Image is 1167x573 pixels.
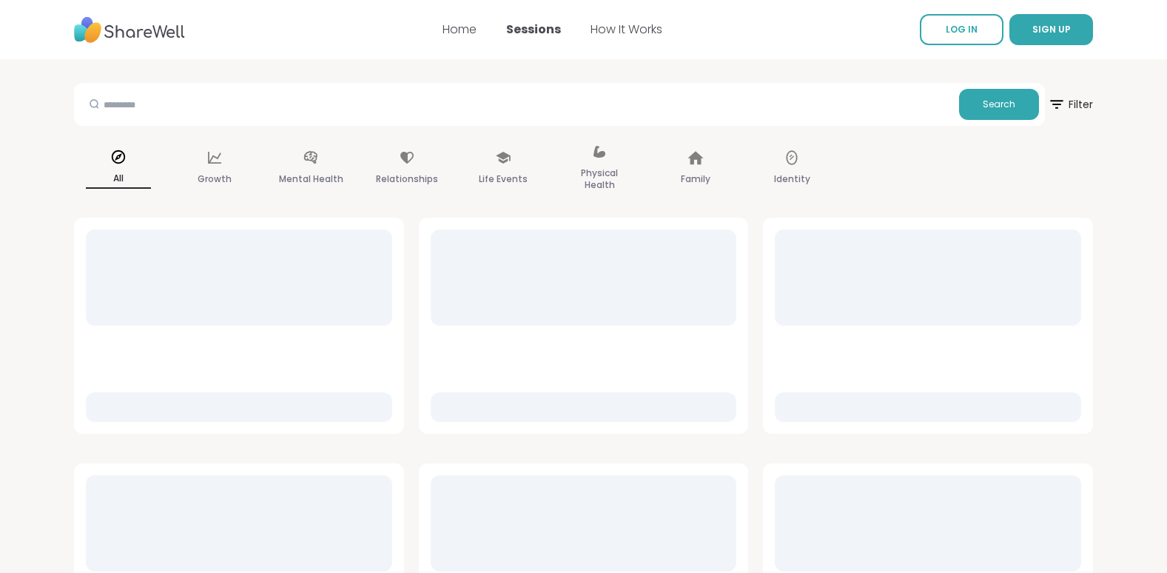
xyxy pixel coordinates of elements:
[506,21,561,38] a: Sessions
[279,170,343,188] p: Mental Health
[479,170,528,188] p: Life Events
[1048,87,1093,122] span: Filter
[86,170,151,189] p: All
[74,10,185,50] img: ShareWell Nav Logo
[198,170,232,188] p: Growth
[946,23,978,36] span: LOG IN
[1009,14,1093,45] button: SIGN UP
[567,164,632,194] p: Physical Health
[443,21,477,38] a: Home
[591,21,662,38] a: How It Works
[959,89,1039,120] button: Search
[1032,23,1071,36] span: SIGN UP
[681,170,710,188] p: Family
[983,98,1015,111] span: Search
[920,14,1003,45] a: LOG IN
[774,170,810,188] p: Identity
[376,170,438,188] p: Relationships
[1048,83,1093,126] button: Filter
